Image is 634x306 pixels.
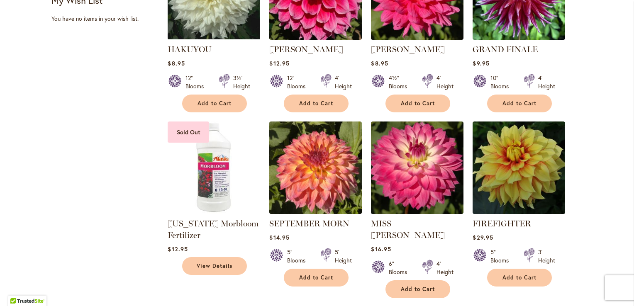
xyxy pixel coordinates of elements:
[371,245,391,253] span: $16.95
[385,280,450,298] button: Add to Cart
[197,262,232,270] span: View Details
[487,95,552,112] button: Add to Cart
[269,219,349,228] a: SEPTEMBER MORN
[473,44,538,54] a: GRAND FINALE
[436,74,454,90] div: 4' Height
[385,95,450,112] button: Add to Cart
[502,274,536,281] span: Add to Cart
[287,74,310,90] div: 12" Blooms
[371,219,445,240] a: MISS [PERSON_NAME]
[335,248,352,265] div: 5' Height
[168,121,209,143] div: Sold Out
[284,95,349,112] button: Add to Cart
[473,208,565,216] a: FIREFIGHTER
[401,286,435,293] span: Add to Cart
[269,208,362,216] a: September Morn
[168,121,260,214] img: Alaska Morbloom Fertilizer
[490,248,514,265] div: 5" Blooms
[371,34,463,41] a: JENNA
[269,59,289,67] span: $12.95
[168,219,258,240] a: [US_STATE] Morbloom Fertilizer
[335,74,352,90] div: 4' Height
[490,74,514,90] div: 10" Blooms
[168,59,185,67] span: $8.95
[185,74,209,90] div: 12" Blooms
[182,257,247,275] a: View Details
[269,121,362,214] img: September Morn
[299,274,333,281] span: Add to Cart
[51,15,162,23] div: You have no items in your wish list.
[6,277,29,300] iframe: Launch Accessibility Center
[287,248,310,265] div: 5" Blooms
[182,95,247,112] button: Add to Cart
[487,269,552,287] button: Add to Cart
[168,245,188,253] span: $12.95
[371,44,445,54] a: [PERSON_NAME]
[371,208,463,216] a: MISS DELILAH
[473,59,489,67] span: $9.95
[538,248,555,265] div: 3' Height
[436,260,454,276] div: 4' Height
[389,260,412,276] div: 6" Blooms
[538,74,555,90] div: 4' Height
[473,34,565,41] a: Grand Finale
[473,219,531,228] a: FIREFIGHTER
[371,121,463,214] img: MISS DELILAH
[269,233,289,241] span: $14.95
[168,34,260,41] a: Hakuyou
[284,269,349,287] button: Add to Cart
[473,121,565,214] img: FIREFIGHTER
[198,100,232,107] span: Add to Cart
[502,100,536,107] span: Add to Cart
[473,233,493,241] span: $29.95
[371,59,388,67] span: $8.95
[168,208,260,216] a: Alaska Morbloom Fertilizer Sold Out
[233,74,250,90] div: 3½' Height
[299,100,333,107] span: Add to Cart
[389,74,412,90] div: 4½" Blooms
[401,100,435,107] span: Add to Cart
[269,44,343,54] a: [PERSON_NAME]
[168,44,212,54] a: HAKUYOU
[269,34,362,41] a: EMORY PAUL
